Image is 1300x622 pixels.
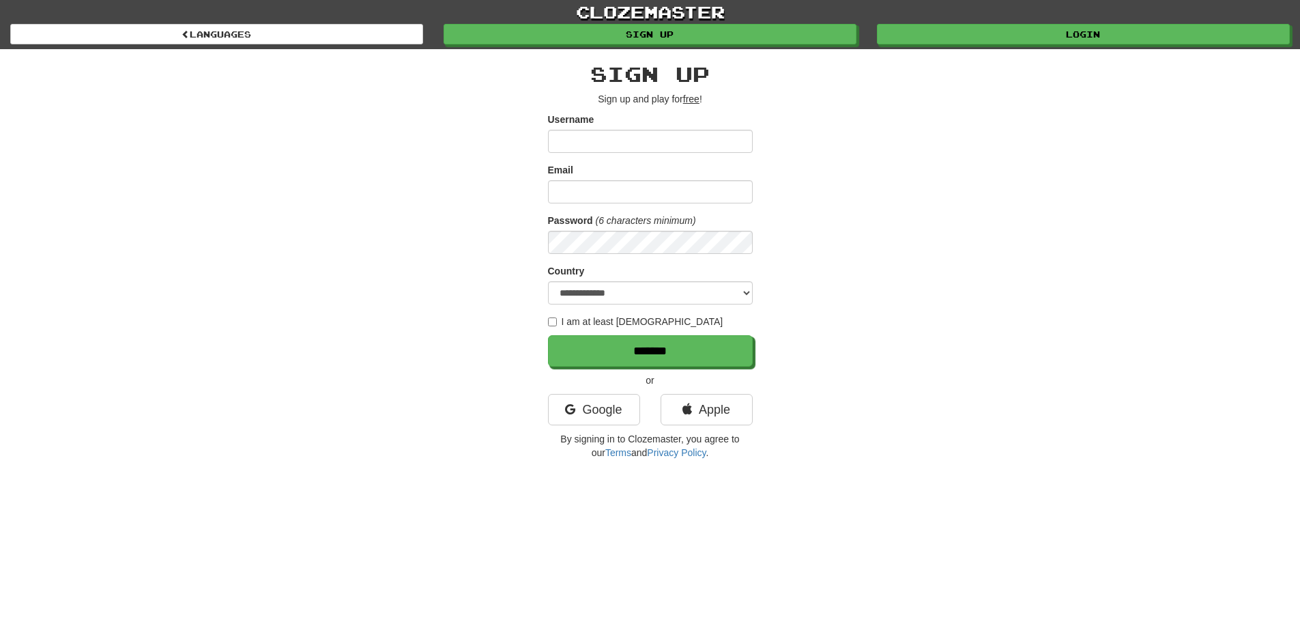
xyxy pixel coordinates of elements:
[548,214,593,227] label: Password
[548,394,640,425] a: Google
[647,447,706,458] a: Privacy Policy
[548,432,753,460] p: By signing in to Clozemaster, you agree to our and .
[605,447,631,458] a: Terms
[548,317,557,326] input: I am at least [DEMOGRAPHIC_DATA]
[683,94,699,104] u: free
[548,315,723,328] label: I am at least [DEMOGRAPHIC_DATA]
[596,215,696,226] em: (6 characters minimum)
[661,394,753,425] a: Apple
[548,92,753,106] p: Sign up and play for !
[877,24,1290,44] a: Login
[10,24,423,44] a: Languages
[548,373,753,387] p: or
[548,113,594,126] label: Username
[548,63,753,85] h2: Sign up
[548,163,573,177] label: Email
[444,24,856,44] a: Sign up
[548,264,585,278] label: Country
